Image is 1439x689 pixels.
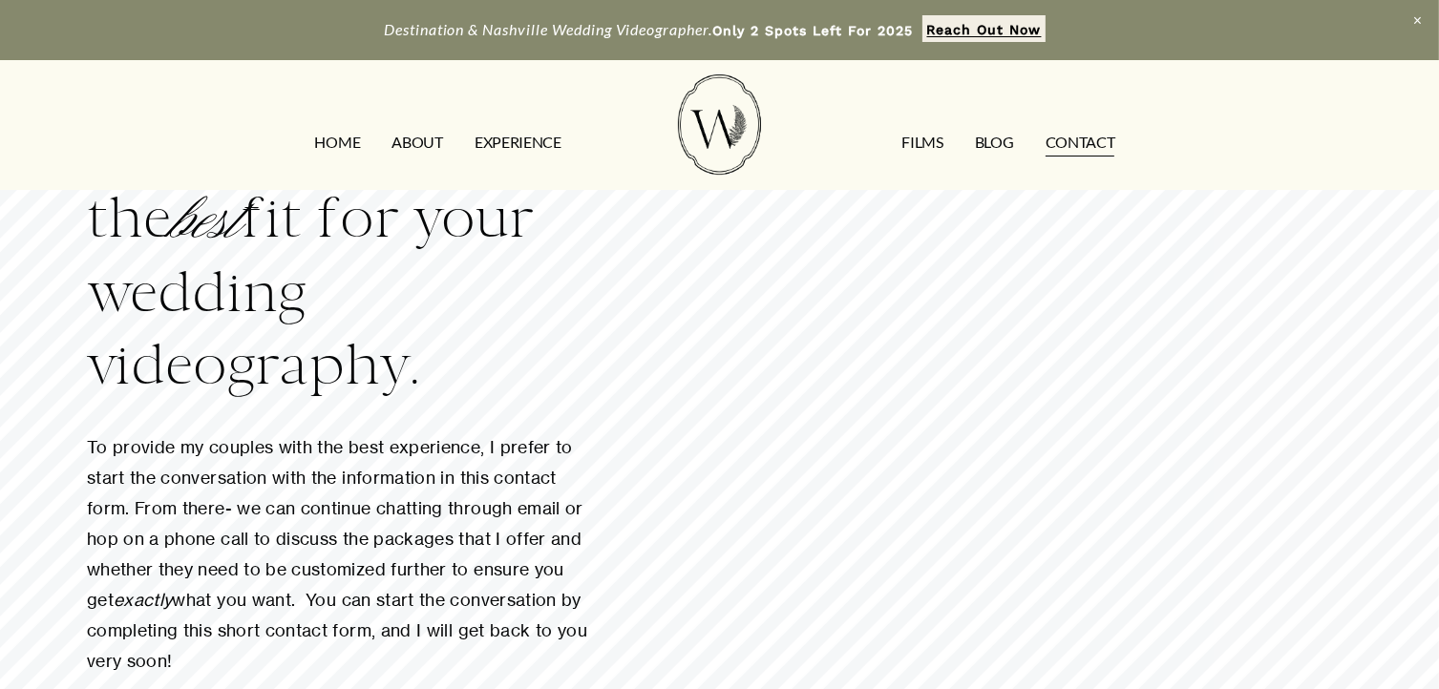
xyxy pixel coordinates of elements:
[927,23,1042,38] strong: Reach Out Now
[391,127,442,157] a: ABOUT
[678,74,760,175] img: Wild Fern Weddings
[114,590,173,610] em: exactly
[901,127,942,157] a: FILMS
[315,127,361,157] a: HOME
[171,187,241,256] em: best
[475,127,561,157] a: EXPERIENCE
[87,432,599,678] p: To provide my couples with the best experience, I prefer to start the conversation with the infor...
[1046,127,1115,157] a: CONTACT
[922,15,1046,42] a: Reach Out Now
[87,112,599,402] h2: You deserve the fit for your wedding videography.
[975,127,1014,157] a: Blog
